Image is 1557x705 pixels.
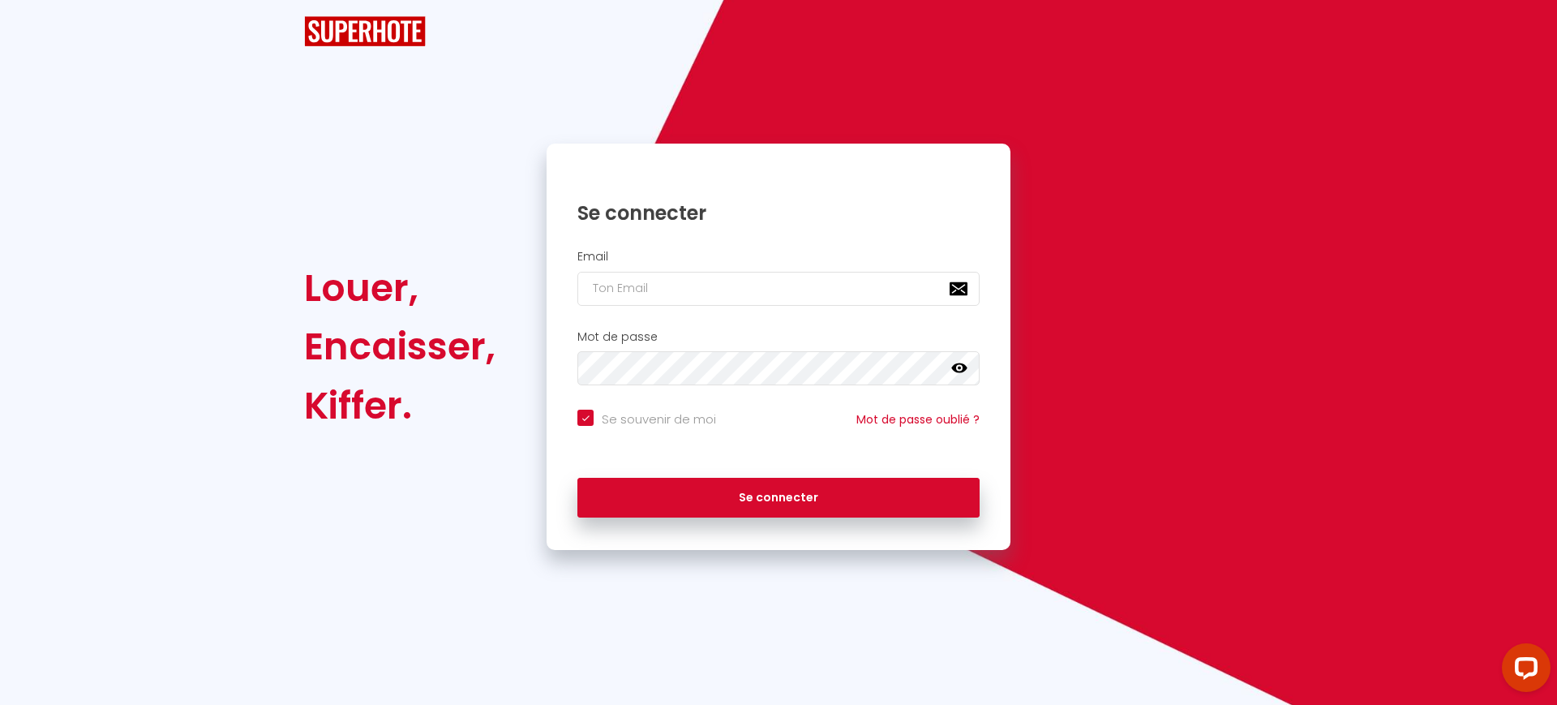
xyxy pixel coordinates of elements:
a: Mot de passe oublié ? [856,411,980,428]
button: Se connecter [577,478,980,518]
h1: Se connecter [577,200,980,226]
div: Louer, [304,259,495,317]
img: SuperHote logo [304,16,426,46]
div: Kiffer. [304,376,495,435]
div: Encaisser, [304,317,495,376]
input: Ton Email [577,272,980,306]
iframe: LiveChat chat widget [1489,637,1557,705]
h2: Email [577,250,980,264]
h2: Mot de passe [577,330,980,344]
